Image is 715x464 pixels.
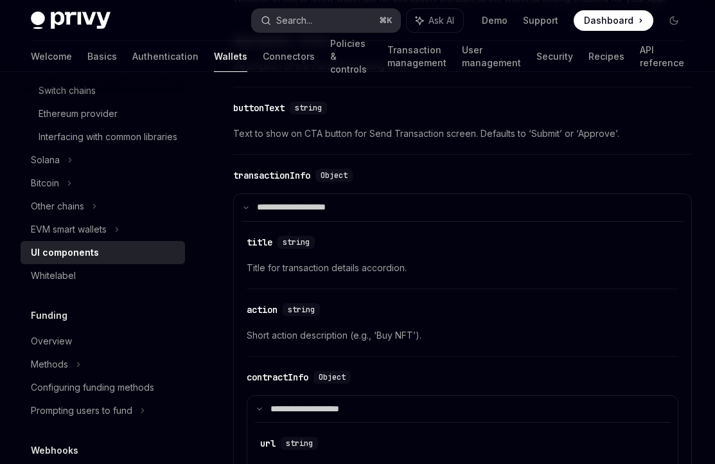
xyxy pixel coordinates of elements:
img: dark logo [31,12,110,30]
div: UI components [31,245,99,260]
div: Interfacing with common libraries [39,129,177,145]
button: Toggle dark mode [664,10,684,31]
div: Bitcoin [31,175,59,191]
div: Ethereum provider [39,106,118,121]
a: Connectors [263,41,315,72]
div: transactionInfo [233,169,310,182]
a: Dashboard [574,10,653,31]
span: Dashboard [584,14,633,27]
span: string [288,305,315,315]
a: User management [462,41,521,72]
span: Ask AI [428,14,454,27]
div: Whitelabel [31,268,76,283]
span: string [286,438,313,449]
div: url [260,437,276,450]
a: Security [536,41,573,72]
h5: Funding [31,308,67,323]
span: Object [321,170,348,181]
div: Other chains [31,199,84,214]
span: Title for transaction details accordion. [247,260,678,276]
div: EVM smart wallets [31,222,107,237]
div: Configuring funding methods [31,380,154,395]
div: Overview [31,334,72,349]
a: Support [523,14,558,27]
a: Interfacing with common libraries [21,125,185,148]
a: Basics [87,41,117,72]
a: Wallets [214,41,247,72]
div: contractInfo [247,371,308,384]
div: title [247,236,272,249]
div: Search... [276,13,312,28]
a: UI components [21,241,185,264]
button: Search...⌘K [252,9,400,32]
button: Ask AI [407,9,463,32]
a: API reference [640,41,684,72]
a: Whitelabel [21,264,185,287]
a: Demo [482,14,508,27]
div: action [247,303,278,316]
h5: Webhooks [31,443,78,458]
a: Transaction management [387,41,446,72]
a: Authentication [132,41,199,72]
div: Prompting users to fund [31,403,132,418]
a: Policies & controls [330,41,372,72]
a: Overview [21,330,185,353]
span: ⌘ K [379,15,393,26]
span: string [295,103,322,113]
span: Short action description (e.g., ‘Buy NFT’). [247,328,678,343]
a: Recipes [588,41,624,72]
a: Welcome [31,41,72,72]
span: string [283,237,310,247]
div: Methods [31,357,68,372]
a: Ethereum provider [21,102,185,125]
span: Text to show on CTA button for Send Transaction screen. Defaults to ‘Submit’ or ‘Approve’. [233,126,692,141]
div: Solana [31,152,60,168]
span: Object [319,372,346,382]
a: Configuring funding methods [21,376,185,399]
div: buttonText [233,102,285,114]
